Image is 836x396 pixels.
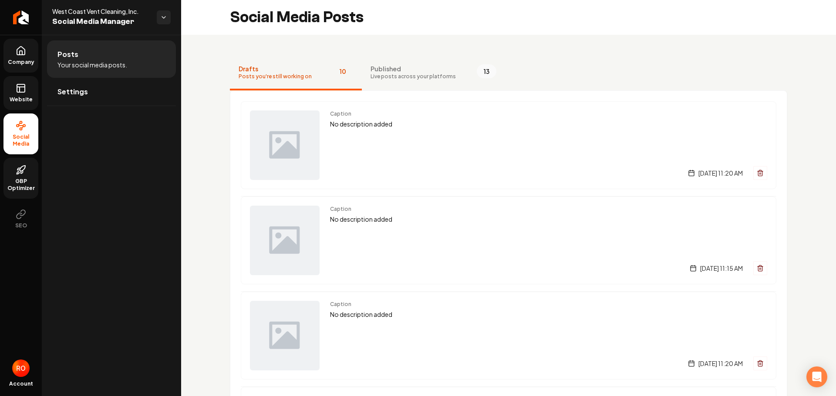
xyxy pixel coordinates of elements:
[12,359,30,377] button: Open user button
[250,206,320,275] img: Post preview
[250,301,320,370] img: Post preview
[57,49,78,60] span: Posts
[52,16,150,28] span: Social Media Manager
[241,101,776,189] a: Post previewCaptionNo description added[DATE] 11:20 AM
[333,64,353,78] span: 10
[9,380,33,387] span: Account
[330,309,767,319] p: No description added
[3,202,38,236] button: SEO
[477,64,496,78] span: 13
[47,78,176,106] a: Settings
[52,7,150,16] span: West Coast Vent Cleaning, Inc.
[806,366,827,387] div: Open Intercom Messenger
[230,56,787,90] nav: Tabs
[13,10,29,24] img: Rebolt Logo
[3,158,38,199] a: GBP Optimizer
[371,73,456,80] span: Live posts across your platforms
[700,264,743,273] span: [DATE] 11:15 AM
[239,64,312,73] span: Drafts
[241,291,776,379] a: Post previewCaptionNo description added[DATE] 11:20 AM
[12,359,30,377] img: Roberto Osorio
[3,178,38,192] span: GBP Optimizer
[3,39,38,73] a: Company
[330,206,767,213] span: Caption
[371,64,456,73] span: Published
[239,73,312,80] span: Posts you're still working on
[3,76,38,110] a: Website
[362,56,505,90] button: PublishedLive posts across your platforms13
[3,133,38,147] span: Social Media
[330,119,767,129] p: No description added
[698,169,743,177] span: [DATE] 11:20 AM
[230,56,362,90] button: DraftsPosts you're still working on10
[330,214,767,224] p: No description added
[330,301,767,308] span: Caption
[4,59,38,66] span: Company
[330,110,767,117] span: Caption
[250,110,320,180] img: Post preview
[12,222,30,229] span: SEO
[57,87,88,97] span: Settings
[57,60,127,69] span: Your social media posts.
[230,9,364,26] h2: Social Media Posts
[241,196,776,284] a: Post previewCaptionNo description added[DATE] 11:15 AM
[6,96,36,103] span: Website
[698,359,743,368] span: [DATE] 11:20 AM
